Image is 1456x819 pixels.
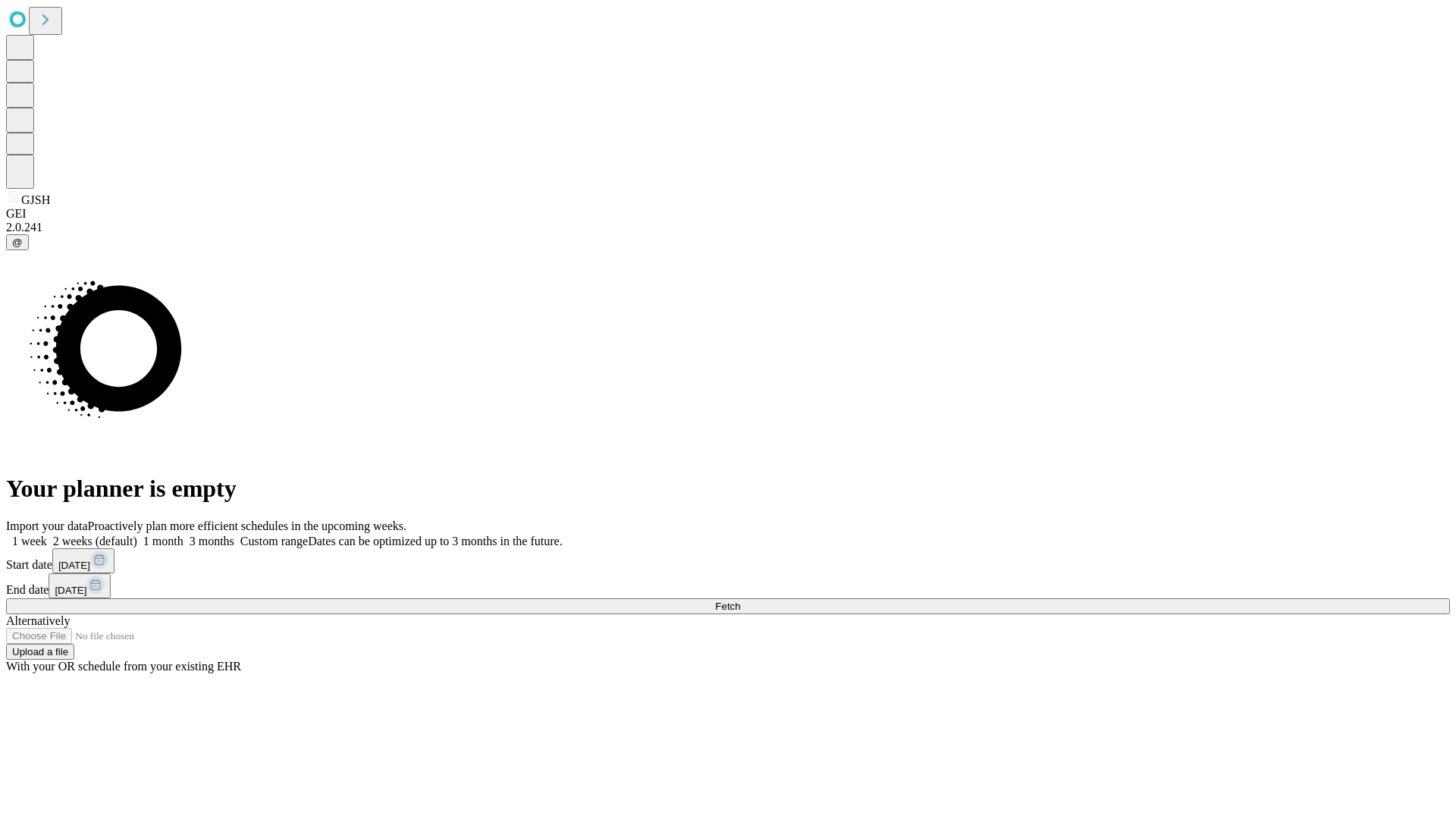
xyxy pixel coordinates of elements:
button: [DATE] [52,548,115,573]
button: @ [6,234,29,250]
button: Upload a file [6,644,74,660]
span: [DATE] [55,585,86,596]
span: 3 months [190,535,234,548]
span: Fetch [715,601,740,612]
button: [DATE] [49,573,111,598]
button: Fetch [6,598,1450,614]
span: Dates can be optimized up to 3 months in the future. [308,535,562,548]
h1: Your planner is empty [6,475,1450,503]
span: Import your data [6,519,88,532]
span: @ [12,237,23,248]
span: Proactively plan more efficient schedules in the upcoming weeks. [88,519,406,532]
span: 1 month [143,535,184,548]
span: 1 week [12,535,47,548]
div: 2.0.241 [6,221,1450,234]
span: 2 weeks (default) [53,535,137,548]
span: With your OR schedule from your existing EHR [6,660,241,673]
span: Alternatively [6,614,70,627]
div: Start date [6,548,1450,573]
span: [DATE] [58,560,90,571]
div: GEI [6,207,1450,221]
span: Custom range [240,535,308,548]
div: End date [6,573,1450,598]
span: GJSH [21,193,50,206]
